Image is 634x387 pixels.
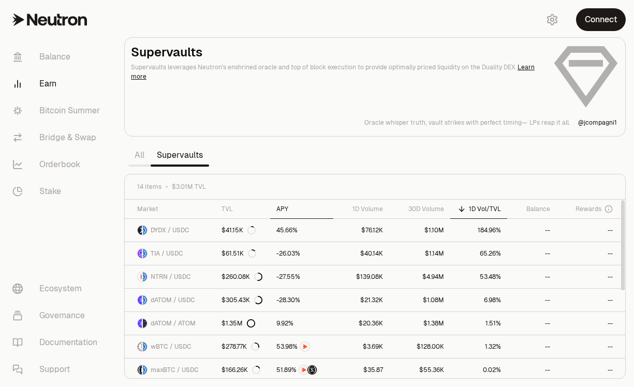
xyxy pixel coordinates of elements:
[507,312,556,335] a: --
[556,219,625,242] a: --
[138,365,142,375] img: maxBTC Logo
[137,205,209,213] div: Market
[556,335,625,358] a: --
[507,242,556,265] a: --
[125,265,215,288] a: NTRN LogoUSDC LogoNTRN / USDC
[125,312,215,335] a: dATOM LogoATOM LogodATOM / ATOM
[450,219,508,242] a: 184.96%
[215,289,270,311] a: $305.43K
[389,335,450,358] a: $128.00K
[151,273,191,281] span: NTRN / USDC
[138,342,142,351] img: wBTC Logo
[151,145,209,166] a: Supervaults
[270,359,333,381] a: NTRNStructured Points
[4,275,112,302] a: Ecosystem
[151,343,191,351] span: wBTC / USDC
[222,205,264,213] div: TVL
[138,249,142,258] img: TIA Logo
[4,70,112,97] a: Earn
[576,205,601,213] span: Rewards
[276,205,327,213] div: APY
[4,151,112,178] a: Orderbook
[222,249,256,258] div: $61.51K
[450,359,508,381] a: 0.02%
[389,265,450,288] a: $4.94M
[333,335,389,358] a: $3.69K
[513,205,550,213] div: Balance
[333,219,389,242] a: $76.12K
[151,249,183,258] span: TIA / USDC
[340,205,383,213] div: 1D Volume
[222,319,255,328] div: $1.35M
[172,183,206,191] span: $3.01M TVL
[4,356,112,383] a: Support
[529,118,570,127] p: LPs reap it all.
[556,265,625,288] a: --
[450,312,508,335] a: 1.51%
[389,312,450,335] a: $1.38M
[143,365,147,375] img: USDC Logo
[333,289,389,311] a: $21.32K
[131,63,544,81] p: Supervaults leverages Neutron's enshrined oracle and top of block execution to provide optimally ...
[215,219,270,242] a: $41.15K
[222,366,260,374] div: $166.26K
[276,365,327,375] button: NTRNStructured Points
[333,265,389,288] a: $139.08K
[450,265,508,288] a: 53.48%
[143,249,147,258] img: USDC Logo
[138,319,142,328] img: dATOM Logo
[556,242,625,265] a: --
[125,242,215,265] a: TIA LogoUSDC LogoTIA / USDC
[125,219,215,242] a: DYDX LogoUSDC LogoDYDX / USDC
[4,178,112,205] a: Stake
[215,312,270,335] a: $1.35M
[333,242,389,265] a: $40.14K
[215,242,270,265] a: $61.51K
[128,145,151,166] a: All
[578,118,617,127] a: @jcompagni1
[222,226,256,234] div: $41.15K
[450,335,508,358] a: 1.32%
[276,341,327,352] button: NTRN
[222,273,262,281] div: $260.08K
[364,118,570,127] a: Oracle whisper truth,vault strikes with perfect timing—LPs reap it all.
[215,265,270,288] a: $260.08K
[507,289,556,311] a: --
[389,359,450,381] a: $55.36K
[143,295,147,305] img: USDC Logo
[456,205,502,213] div: 1D Vol/TVL
[450,242,508,265] a: 65.26%
[151,366,199,374] span: maxBTC / USDC
[507,335,556,358] a: --
[307,365,317,375] img: Structured Points
[507,265,556,288] a: --
[507,219,556,242] a: --
[389,219,450,242] a: $1.10M
[556,312,625,335] a: --
[143,319,147,328] img: ATOM Logo
[131,44,544,61] h2: Supervaults
[556,359,625,381] a: --
[4,43,112,70] a: Balance
[143,342,147,351] img: USDC Logo
[151,296,195,304] span: dATOM / USDC
[125,289,215,311] a: dATOM LogoUSDC LogodATOM / USDC
[395,205,444,213] div: 30D Volume
[299,365,308,375] img: NTRN
[215,335,270,358] a: $278.77K
[137,183,161,191] span: 14 items
[429,118,527,127] p: vault strikes with perfect timing—
[507,359,556,381] a: --
[143,226,147,235] img: USDC Logo
[125,359,215,381] a: maxBTC LogoUSDC LogomaxBTC / USDC
[151,319,196,328] span: dATOM / ATOM
[4,329,112,356] a: Documentation
[4,124,112,151] a: Bridge & Swap
[222,343,259,351] div: $278.77K
[450,289,508,311] a: 6.98%
[364,118,426,127] p: Oracle whisper truth,
[578,118,617,127] p: @ jcompagni1
[151,226,189,234] span: DYDX / USDC
[4,97,112,124] a: Bitcoin Summer
[300,342,309,351] img: NTRN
